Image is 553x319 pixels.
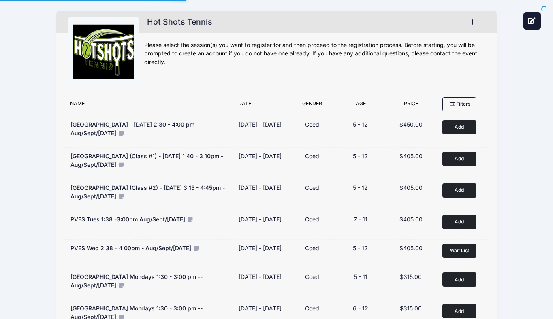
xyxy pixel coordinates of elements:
[235,100,289,111] div: Date
[239,272,282,281] div: [DATE] - [DATE]
[353,153,368,159] span: 5 - 12
[305,184,319,191] span: Coed
[442,152,476,166] button: Add
[144,15,215,29] h1: Hot Shots Tennis
[66,100,234,111] div: Name
[239,120,282,129] div: [DATE] - [DATE]
[399,153,423,159] span: $405.00
[70,121,199,136] span: [GEOGRAPHIC_DATA] - [DATE] 2:30 - 4:00 pm - Aug/Sept/[DATE]
[442,97,476,111] button: Filters
[70,216,185,223] span: PVES Tues 1:38 -3:00pm Aug/Sept/[DATE]
[399,184,423,191] span: $405.00
[70,245,191,251] span: PVES Wed 2:38 - 4:00pm - Aug/Sept/[DATE]
[70,153,223,168] span: [GEOGRAPHIC_DATA] (Class #1) - [DATE] 1:40 - 3:10pm - Aug/Sept/[DATE]
[399,245,423,251] span: $405.00
[442,215,476,229] button: Add
[239,183,282,192] div: [DATE] - [DATE]
[450,247,469,253] span: Wait List
[73,22,134,83] img: logo
[442,244,476,258] button: Wait List
[353,121,368,128] span: 5 - 12
[353,305,368,312] span: 6 - 12
[442,183,476,198] button: Add
[353,184,368,191] span: 5 - 12
[399,121,423,128] span: $450.00
[239,215,282,223] div: [DATE] - [DATE]
[353,245,368,251] span: 5 - 12
[289,100,335,111] div: Gender
[305,121,319,128] span: Coed
[354,273,367,280] span: 5 - 11
[354,216,367,223] span: 7 - 11
[305,305,319,312] span: Coed
[442,304,476,318] button: Add
[386,100,436,111] div: Price
[239,244,282,252] div: [DATE] - [DATE]
[305,245,319,251] span: Coed
[239,152,282,160] div: [DATE] - [DATE]
[400,305,422,312] span: $315.00
[305,153,319,159] span: Coed
[400,273,422,280] span: $315.00
[442,120,476,134] button: Add
[335,100,386,111] div: Age
[239,304,282,313] div: [DATE] - [DATE]
[144,41,485,66] div: Please select the session(s) you want to register for and then proceed to the registration proces...
[305,216,319,223] span: Coed
[442,272,476,287] button: Add
[70,273,203,289] span: [GEOGRAPHIC_DATA] Mondays 1:30 - 3:00 pm -- Aug/Sept/[DATE]
[305,273,319,280] span: Coed
[399,216,423,223] span: $405.00
[70,184,225,200] span: [GEOGRAPHIC_DATA] (Class #2) - [DATE] 3:15 - 4:45pm - Aug/Sept/[DATE]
